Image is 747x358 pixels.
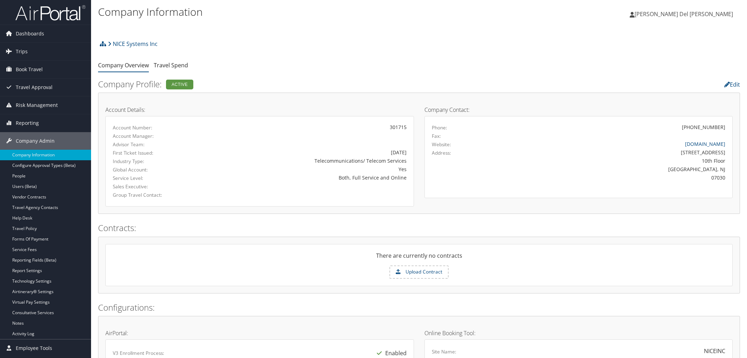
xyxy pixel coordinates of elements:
div: [DATE] [214,149,407,156]
div: 07030 [508,174,725,181]
label: V3 Enrollment Process: [113,350,164,357]
label: Group Travel Contact: [113,191,203,198]
div: 301715 [214,123,407,131]
label: Site Name: [432,348,456,355]
h1: Company Information [98,5,526,19]
h4: Company Contact: [424,107,733,113]
div: [PHONE_NUMBER] [682,123,725,131]
label: Service Level: [113,175,203,182]
label: Fax: [432,133,441,140]
a: [PERSON_NAME] Del [PERSON_NAME] [630,4,740,25]
span: Book Travel [16,61,43,78]
label: Industry Type: [113,158,203,165]
label: Phone: [432,124,447,131]
label: Account Number: [113,124,203,131]
h4: AirPortal: [105,330,414,336]
div: Telecommunications/ Telecom Services [214,157,407,164]
div: There are currently no contracts [106,251,732,265]
span: [PERSON_NAME] Del [PERSON_NAME] [635,10,733,18]
h2: Company Profile: [98,78,523,90]
h4: Online Booking Tool: [424,330,733,336]
label: Upload Contract [390,266,448,278]
div: [STREET_ADDRESS] [508,149,725,156]
span: Travel Approval [16,79,53,96]
h4: Account Details: [105,107,414,113]
img: airportal-logo.png [15,5,85,21]
a: Company Overview [98,61,149,69]
div: Yes [214,166,407,173]
label: Global Account: [113,166,203,173]
span: Dashboards [16,25,44,42]
label: First Ticket Issued: [113,149,203,156]
span: Risk Management [16,96,58,114]
h2: Contracts: [98,222,740,234]
div: NICEINC [704,347,725,355]
span: Employee Tools [16,339,52,357]
div: Active [166,80,193,89]
div: [GEOGRAPHIC_DATA], NJ [508,166,725,173]
label: Account Manager: [113,133,203,140]
span: Trips [16,43,28,60]
label: Address: [432,149,451,156]
div: 10th Floor [508,157,725,164]
a: Travel Spend [154,61,188,69]
h2: Configurations: [98,302,740,313]
a: NICE Systems Inc [108,37,158,51]
span: Company Admin [16,132,55,150]
label: Sales Executive: [113,183,203,190]
a: Edit [724,81,740,88]
div: Both, Full Service and Online [214,174,407,181]
span: Reporting [16,114,39,132]
label: Website: [432,141,451,148]
a: [DOMAIN_NAME] [685,141,725,147]
label: Advisor Team: [113,141,203,148]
